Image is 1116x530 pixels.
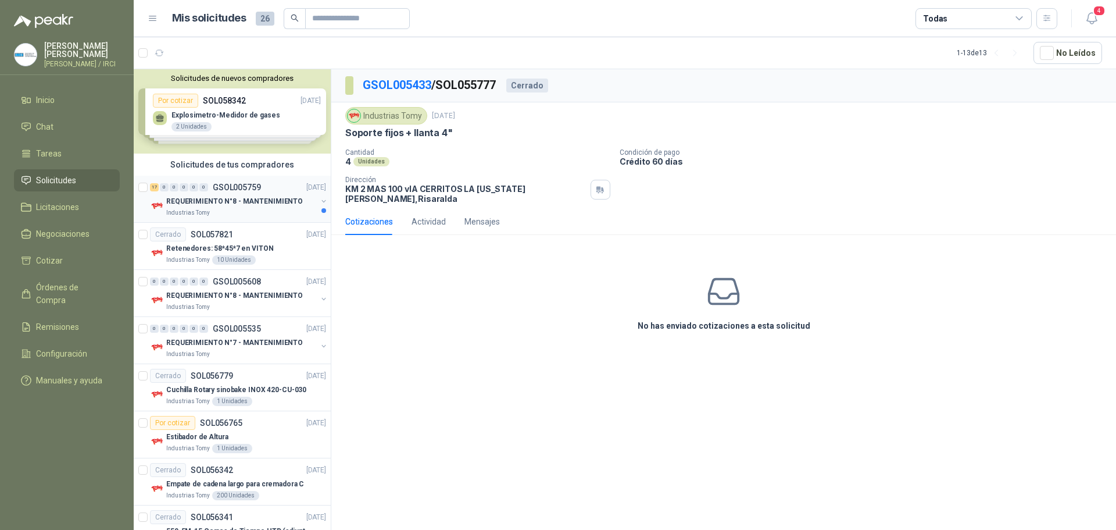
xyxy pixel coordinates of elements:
[432,111,455,122] p: [DATE]
[134,223,331,270] a: CerradoSOL057821[DATE] Company LogoRetenedores: 58*45*7 en VITONIndustrias Tomy10 Unidades
[291,14,299,22] span: search
[306,182,326,193] p: [DATE]
[191,372,233,380] p: SOL056779
[36,227,90,240] span: Negociaciones
[150,293,164,307] img: Company Logo
[166,432,228,443] p: Estibador de Altura
[15,44,37,66] img: Company Logo
[199,278,208,286] div: 0
[14,316,120,338] a: Remisiones
[345,184,586,204] p: KM 2 MAS 100 vIA CERRITOS LA [US_STATE] [PERSON_NAME] , Risaralda
[620,156,1111,166] p: Crédito 60 días
[150,369,186,383] div: Cerrado
[150,180,328,218] a: 17 0 0 0 0 0 GSOL005759[DATE] Company LogoREQUERIMIENTO N°8 - MANTENIMIENTOIndustrias Tomy
[212,397,252,406] div: 1 Unidades
[1093,5,1106,16] span: 4
[189,183,198,191] div: 0
[14,14,73,28] img: Logo peakr
[170,183,178,191] div: 0
[306,323,326,335] p: [DATE]
[306,276,326,287] p: [DATE]
[44,42,120,58] p: [PERSON_NAME] [PERSON_NAME]
[14,276,120,311] a: Órdenes de Compra
[138,74,326,83] button: Solicitudes de nuevos compradores
[36,347,87,360] span: Configuración
[345,107,427,125] div: Industrias Tomy
[166,397,210,406] p: Industrias Tomy
[1081,8,1102,29] button: 4
[36,201,79,214] span: Licitaciones
[166,491,210,500] p: Industrias Tomy
[306,418,326,429] p: [DATE]
[36,321,79,333] span: Remisiones
[363,76,497,94] p: / SOL055777
[36,174,76,187] span: Solicitudes
[150,463,186,477] div: Cerrado
[166,350,210,359] p: Industrias Tomy
[150,246,164,260] img: Company Logo
[212,444,252,453] div: 1 Unidades
[464,215,500,228] div: Mensajes
[306,465,326,476] p: [DATE]
[14,169,120,191] a: Solicitudes
[199,183,208,191] div: 0
[150,278,159,286] div: 0
[150,322,328,359] a: 0 0 0 0 0 0 GSOL005535[DATE] Company LogoREQUERIMIENTO N°7 - MANTENIMIENTOIndustrias Tomy
[150,199,164,213] img: Company Logo
[166,385,306,396] p: Cuchilla Rotary sinobake INOX 420-CU-030
[166,444,210,453] p: Industrias Tomy
[306,371,326,382] p: [DATE]
[134,154,331,176] div: Solicitudes de tus compradores
[200,419,242,427] p: SOL056765
[345,148,610,156] p: Cantidad
[412,215,446,228] div: Actividad
[180,325,188,333] div: 0
[150,435,164,449] img: Company Logo
[172,10,246,27] h1: Mis solicitudes
[150,482,164,496] img: Company Logo
[14,223,120,245] a: Negociaciones
[191,513,233,521] p: SOL056341
[345,215,393,228] div: Cotizaciones
[256,12,274,26] span: 26
[160,278,169,286] div: 0
[134,411,331,458] a: Por cotizarSOL056765[DATE] Company LogoEstibador de AlturaIndustrias Tomy1 Unidades
[306,512,326,523] p: [DATE]
[150,416,195,430] div: Por cotizar
[166,196,303,207] p: REQUERIMIENTO N°8 - MANTENIMIENTO
[189,325,198,333] div: 0
[150,325,159,333] div: 0
[44,61,120,67] p: [PERSON_NAME] / IRCI
[14,250,120,272] a: Cotizar
[150,340,164,354] img: Company Logo
[957,44,1024,62] div: 1 - 13 de 13
[150,275,328,312] a: 0 0 0 0 0 0 GSOL005608[DATE] Company LogoREQUERIMIENTO N°8 - MANTENIMIENTOIndustrias Tomy
[166,290,303,301] p: REQUERIMIENTO N°8 - MANTENIMIENTO
[14,196,120,218] a: Licitaciones
[213,325,261,333] p: GSOL005535
[363,78,431,92] a: GSOL005433
[923,12,947,25] div: Todas
[36,94,55,106] span: Inicio
[306,229,326,240] p: [DATE]
[36,281,109,307] span: Órdenes de Compra
[180,278,188,286] div: 0
[150,510,186,524] div: Cerrado
[199,325,208,333] div: 0
[150,387,164,401] img: Company Logo
[166,255,210,265] p: Industrias Tomy
[1033,42,1102,64] button: No Leídos
[166,243,274,254] p: Retenedores: 58*45*7 en VITON
[36,120,53,133] span: Chat
[160,183,169,191] div: 0
[166,303,210,312] p: Industrias Tomy
[506,79,548,93] div: Cerrado
[150,227,186,241] div: Cerrado
[638,319,810,332] h3: No has enviado cotizaciones a esta solicitud
[353,157,389,166] div: Unidades
[620,148,1111,156] p: Condición de pago
[134,364,331,411] a: CerradoSOL056779[DATE] Company LogoCuchilla Rotary sinobake INOX 420-CU-030Industrias Tomy1 Unidades
[14,116,120,138] a: Chat
[180,183,188,191] div: 0
[345,127,453,139] p: Soporte fijos + llanta 4"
